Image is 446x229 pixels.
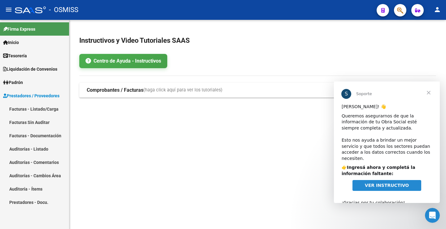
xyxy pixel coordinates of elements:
div: ¡Gracias por tu colaboración! ​ [8,112,98,130]
span: Inicio [3,39,19,46]
span: (haga click aquí para ver los tutoriales) [143,87,222,94]
span: Padrón [3,79,23,86]
h2: Instructivos y Video Tutoriales SAAS [79,35,436,46]
iframe: Intercom live chat mensaje [334,81,440,203]
mat-icon: person [434,6,441,13]
span: Liquidación de Convenios [3,66,57,73]
a: Centro de Ayuda - Instructivos [79,54,167,68]
mat-icon: menu [5,6,12,13]
span: Firma Express [3,26,35,33]
span: Prestadores / Proveedores [3,92,59,99]
mat-expansion-panel-header: Comprobantes / Facturas(haga click aquí para ver los tutoriales) [79,83,436,98]
strong: Comprobantes / Facturas [87,87,143,94]
span: - OSMISS [49,3,78,17]
span: Tesorería [3,52,27,59]
iframe: Intercom live chat [425,208,440,223]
